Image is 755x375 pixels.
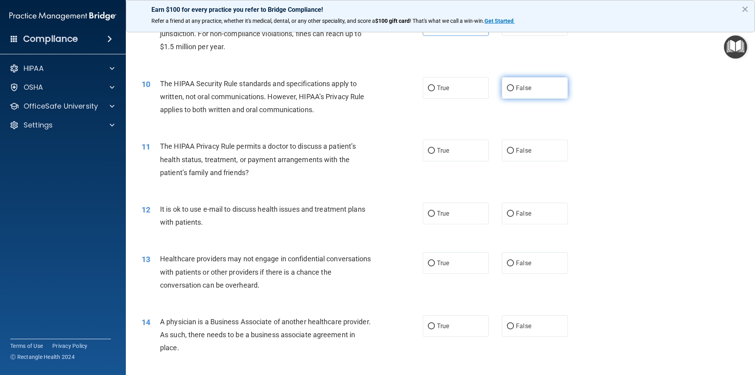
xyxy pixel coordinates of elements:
span: False [516,147,531,154]
input: True [428,323,435,329]
button: Open Resource Center [724,35,747,59]
p: HIPAA [24,64,44,73]
a: Terms of Use [10,342,43,350]
span: 12 [142,205,150,214]
span: Refer a friend at any practice, whether it's medical, dental, or any other speciality, and score a [151,18,375,24]
span: False [516,259,531,267]
a: Get Started [484,18,515,24]
span: False [516,210,531,217]
button: Close [741,3,749,15]
span: True [437,210,449,217]
strong: $100 gift card [375,18,410,24]
iframe: Drift Widget Chat Controller [619,319,746,351]
p: Earn $100 for every practice you refer to Bridge Compliance! [151,6,729,13]
input: False [507,260,514,266]
span: True [437,84,449,92]
h4: Compliance [23,33,78,44]
p: Settings [24,120,53,130]
input: False [507,211,514,217]
span: 10 [142,79,150,89]
span: The HIPAA Security Rule standards and specifications apply to written, not oral communications. H... [160,79,364,114]
span: True [437,259,449,267]
span: HIPAA’s Privacy and Security Rules are governed under each states jurisdiction. For non-complianc... [160,17,372,51]
a: OfficeSafe University [9,102,114,111]
span: The HIPAA Privacy Rule permits a doctor to discuss a patient’s health status, treatment, or payme... [160,142,356,176]
a: OSHA [9,83,114,92]
span: 11 [142,142,150,151]
span: 14 [142,318,150,327]
span: False [516,84,531,92]
input: True [428,148,435,154]
input: True [428,211,435,217]
span: Ⓒ Rectangle Health 2024 [10,353,75,361]
span: True [437,322,449,330]
input: False [507,323,514,329]
input: True [428,85,435,91]
span: It is ok to use e-mail to discuss health issues and treatment plans with patients. [160,205,365,226]
input: True [428,260,435,266]
p: OfficeSafe University [24,102,98,111]
span: 13 [142,255,150,264]
span: A physician is a Business Associate of another healthcare provider. As such, there needs to be a ... [160,318,371,352]
span: ! That's what we call a win-win. [410,18,484,24]
p: OSHA [24,83,43,92]
input: False [507,148,514,154]
span: False [516,322,531,330]
span: True [437,147,449,154]
span: Healthcare providers may not engage in confidential conversations with patients or other provider... [160,255,371,289]
strong: Get Started [484,18,514,24]
img: PMB logo [9,8,116,24]
a: Privacy Policy [52,342,88,350]
a: HIPAA [9,64,114,73]
a: Settings [9,120,114,130]
input: False [507,85,514,91]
